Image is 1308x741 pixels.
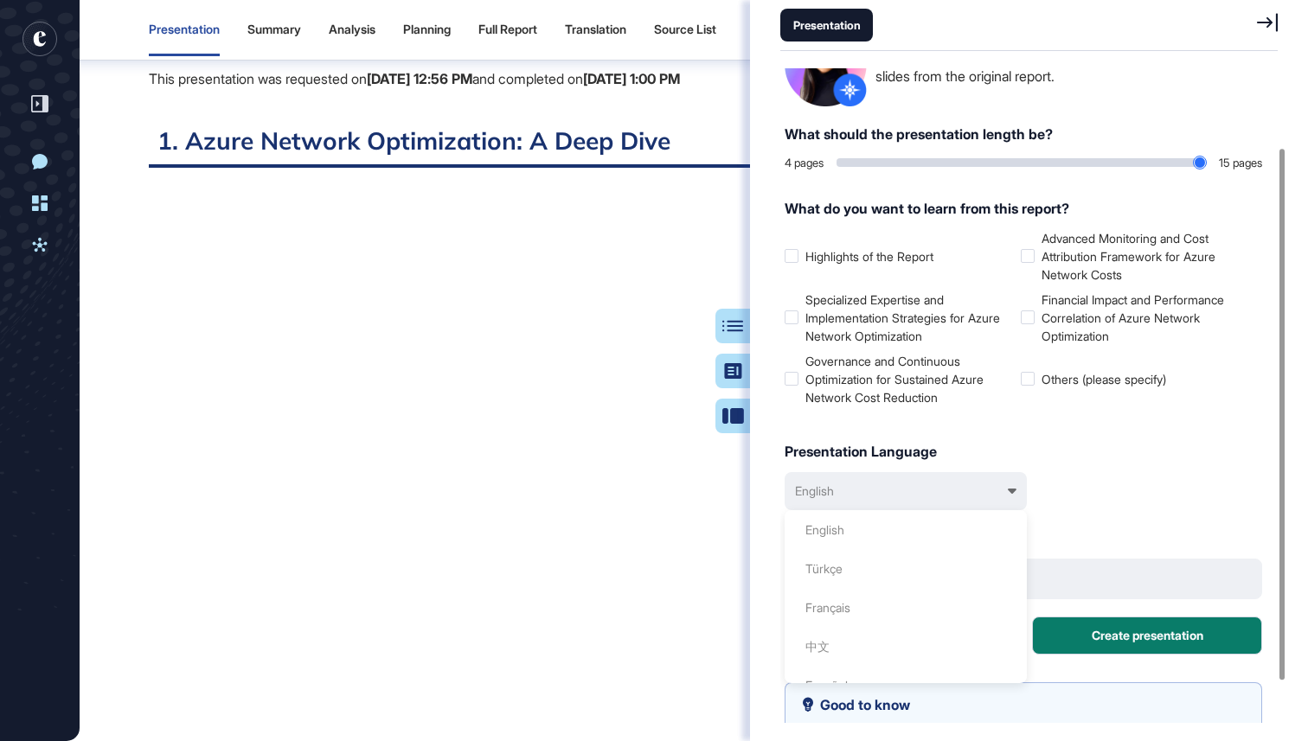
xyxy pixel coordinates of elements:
div: Planning [403,22,451,37]
div: What do you want to learn from this report? [785,198,1262,219]
label: Highlights of the Report [785,247,1014,265]
b: [DATE] 12:56 PM [367,70,472,87]
label: Specialized Expertise and Implementation Strategies for Azure Network Optimization [785,291,1014,345]
div: English [795,482,834,500]
div: English [795,514,1020,546]
div: Good to know [803,697,1244,712]
div: Español [795,669,1020,701]
div: entrapeer-logo [22,22,57,56]
div: Presentation [780,9,873,42]
div: 15 pages [1219,155,1262,172]
h2: 1. Azure Network Optimization: A Deep Dive [149,125,1239,168]
label: Governance and Continuous Optimization for Sustained Azure Network Cost Reduction [785,352,1014,406]
b: [DATE] 1:00 PM [583,70,680,87]
div: 中文 [795,630,1020,662]
div: This presentation was requested on and completed on [149,68,680,91]
div: 4 pages [785,155,824,172]
label: Others (please specify) [1021,370,1250,388]
div: Türkçe [795,553,1020,584]
button: Create presentation [1032,616,1262,655]
label: Financial Impact and Performance Correlation of Azure Network Optimization [1021,291,1250,345]
div: Presentation Language [785,441,1262,462]
div: Source List [654,22,716,37]
label: Advanced Monitoring and Cost Attribution Framework for Azure Network Costs [1021,229,1250,284]
div: Translation [565,22,626,37]
div: What should the presentation length be? [785,124,1262,144]
div: Presentation [149,22,220,37]
div: Full Report [478,22,537,37]
div: Analysis [329,22,375,37]
div: Français [795,591,1020,623]
div: Summary [247,22,301,37]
